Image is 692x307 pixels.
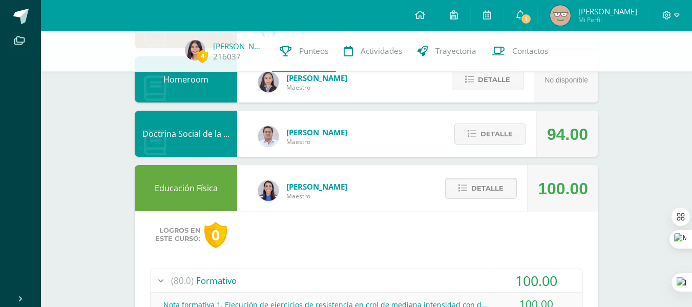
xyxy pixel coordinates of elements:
[286,192,347,200] span: Maestro
[204,222,227,248] div: 0
[135,111,237,157] div: Doctrina Social de la Iglesia
[490,269,582,292] div: 100.00
[538,166,588,212] div: 100.00
[544,76,588,84] span: No disponible
[484,31,556,72] a: Contactos
[286,73,347,83] span: [PERSON_NAME]
[478,70,510,89] span: Detalle
[135,56,237,103] div: Homeroom
[197,50,208,63] span: 4
[286,181,347,192] span: [PERSON_NAME]
[471,179,504,198] span: Detalle
[135,165,237,211] div: Educación Física
[155,227,200,243] span: Logros en este curso:
[151,269,582,292] div: Formativo
[336,31,410,72] a: Actividades
[286,127,347,137] span: [PERSON_NAME]
[578,6,637,16] span: [PERSON_NAME]
[299,46,328,56] span: Punteos
[512,46,548,56] span: Contactos
[480,125,513,144] span: Detalle
[213,51,241,62] a: 216037
[550,5,571,26] img: a2f95568c6cbeebfa5626709a5edd4e5.png
[258,126,279,147] img: 15aaa72b904403ebb7ec886ca542c491.png
[452,69,523,90] button: Detalle
[213,41,264,51] a: [PERSON_NAME]
[520,13,532,25] span: 1
[185,40,205,60] img: f9994100deb6ea3b8d995cf06c247a4c.png
[286,83,347,92] span: Maestro
[547,111,588,157] div: 94.00
[410,31,484,72] a: Trayectoria
[361,46,402,56] span: Actividades
[445,178,517,199] button: Detalle
[454,124,526,145] button: Detalle
[286,137,347,146] span: Maestro
[435,46,476,56] span: Trayectoria
[258,72,279,92] img: 35694fb3d471466e11a043d39e0d13e5.png
[578,15,637,24] span: Mi Perfil
[272,31,336,72] a: Punteos
[258,180,279,201] img: 0eea5a6ff783132be5fd5ba128356f6f.png
[171,269,194,292] span: (80.0)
